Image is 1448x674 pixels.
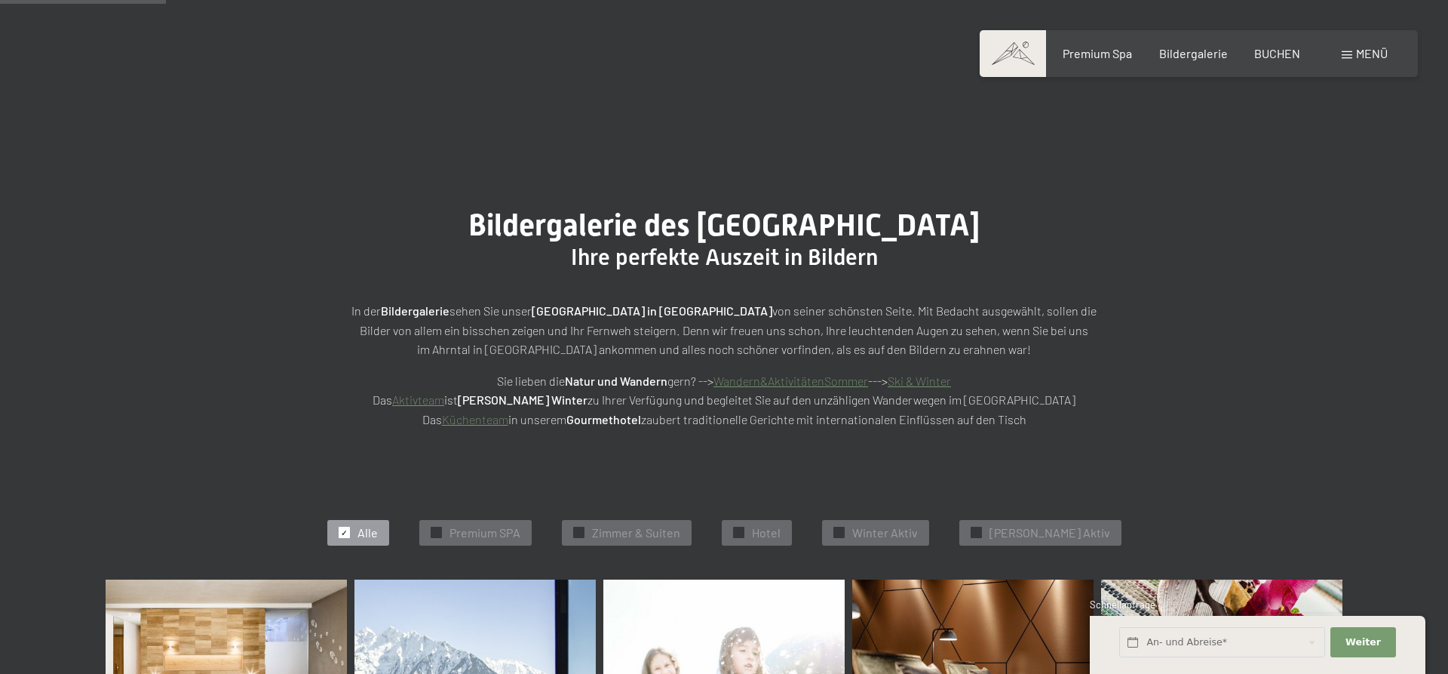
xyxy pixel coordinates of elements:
[566,412,641,426] strong: Gourmethotel
[565,374,667,388] strong: Natur und Wandern
[852,525,918,541] span: Winter Aktiv
[989,525,1110,541] span: [PERSON_NAME] Aktiv
[752,525,781,541] span: Hotel
[458,392,587,407] strong: [PERSON_NAME] Winter
[347,301,1101,359] p: In der sehen Sie unser von seiner schönsten Seite. Mit Bedacht ausgewählt, sollen die Bilder von ...
[357,525,378,541] span: Alle
[1330,627,1395,658] button: Weiter
[1254,46,1300,60] a: BUCHEN
[575,528,581,538] span: ✓
[468,208,980,243] span: Bildergalerie des [GEOGRAPHIC_DATA]
[1090,599,1155,611] span: Schnellanfrage
[433,528,439,538] span: ✓
[1345,636,1381,649] span: Weiter
[836,528,842,538] span: ✓
[1356,46,1388,60] span: Menü
[735,528,741,538] span: ✓
[973,528,979,538] span: ✓
[381,303,449,318] strong: Bildergalerie
[449,525,520,541] span: Premium SPA
[571,244,878,270] span: Ihre perfekte Auszeit in Bildern
[347,371,1101,429] p: Sie lieben die gern? --> ---> Das ist zu Ihrer Verfügung und begleitet Sie auf den unzähligen Wan...
[592,525,680,541] span: Zimmer & Suiten
[532,303,772,318] strong: [GEOGRAPHIC_DATA] in [GEOGRAPHIC_DATA]
[442,412,508,426] a: Küchenteam
[341,528,347,538] span: ✓
[713,374,868,388] a: Wandern&AktivitätenSommer
[1063,46,1132,60] a: Premium Spa
[1159,46,1228,60] a: Bildergalerie
[392,392,444,407] a: Aktivteam
[888,374,951,388] a: Ski & Winter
